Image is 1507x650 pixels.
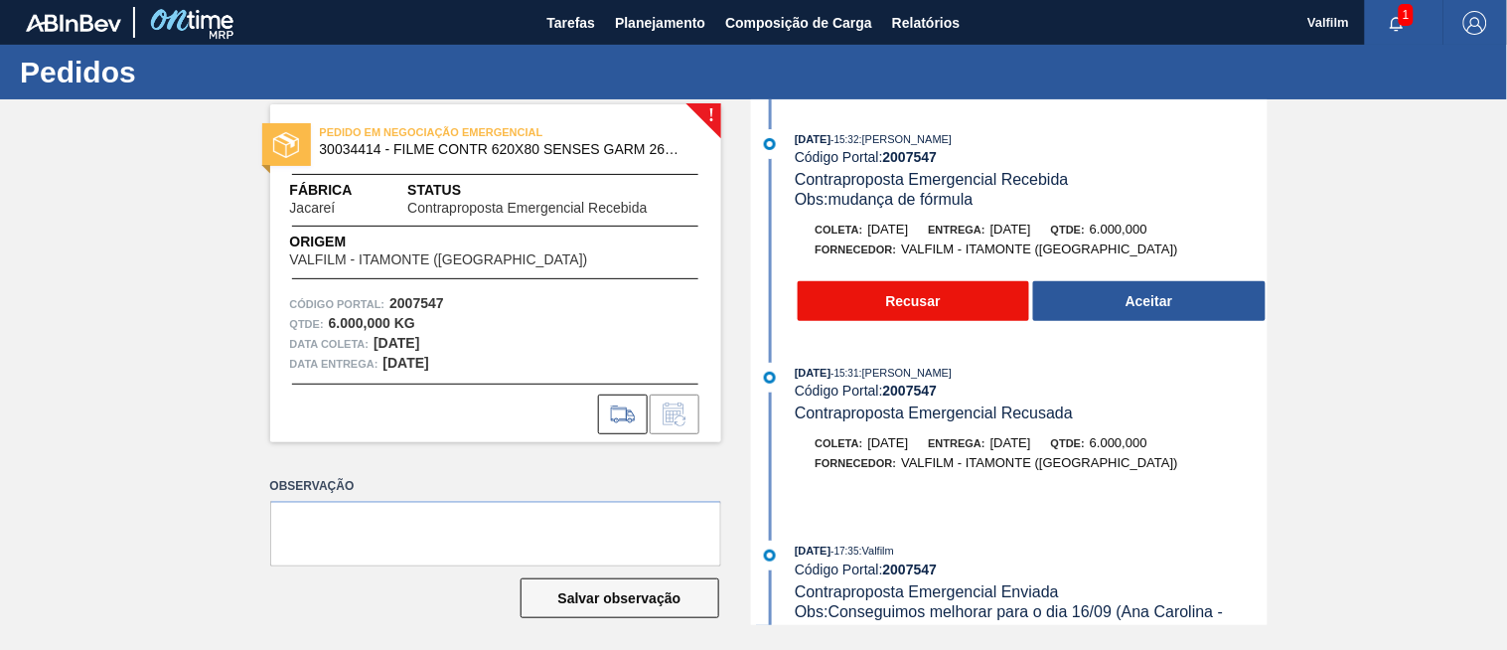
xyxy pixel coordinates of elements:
[290,314,324,334] span: Qtde :
[598,395,648,434] div: Ir para Composição de Carga
[1090,435,1147,450] span: 6.000,000
[290,232,645,252] span: Origem
[901,242,1178,256] span: VALFILM - ITAMONTE ([GEOGRAPHIC_DATA])
[290,294,385,314] span: Código Portal:
[407,201,647,216] span: Contraproposta Emergencial Recebida
[795,191,974,208] span: Obs: mudança de fórmula
[883,149,938,165] strong: 2007547
[795,405,1073,421] span: Contraproposta Emergencial Recusada
[859,133,953,145] span: : [PERSON_NAME]
[273,132,299,158] img: status
[795,171,1069,188] span: Contraproposta Emergencial Recebida
[290,354,378,374] span: Data entrega:
[764,138,776,150] img: atual
[929,224,985,236] span: Entrega:
[1399,4,1414,26] span: 1
[1090,222,1147,237] span: 6.000,000
[1033,281,1266,321] button: Aceitar
[795,583,1059,600] span: Contraproposta Emergencial Enviada
[795,149,1267,165] div: Código Portal:
[407,180,700,201] span: Status
[798,281,1030,321] button: Recusar
[795,603,1228,640] span: Obs: Conseguimos melhorar para o dia 16/09 (Ana Carolina - Comercial Itamonte)
[1051,437,1085,449] span: Qtde:
[290,180,398,201] span: Fábrica
[374,335,419,351] strong: [DATE]
[290,334,370,354] span: Data coleta:
[270,472,721,501] label: Observação
[290,252,588,267] span: VALFILM - ITAMONTE ([GEOGRAPHIC_DATA])
[859,367,953,379] span: : [PERSON_NAME]
[816,244,897,255] span: Fornecedor:
[764,550,776,562] img: atual
[892,11,960,35] span: Relatórios
[859,545,894,557] span: : Valfilm
[320,122,598,142] span: PEDIDO EM NEGOCIAÇÃO EMERGENCIAL
[546,11,595,35] span: Tarefas
[795,545,830,557] span: [DATE]
[929,437,985,449] span: Entrega:
[816,437,863,449] span: Coleta:
[868,222,909,237] span: [DATE]
[320,142,680,157] span: 30034414 - FILME CONTR 620X80 SENSES GARM 269ML
[795,383,1267,399] div: Código Portal:
[290,201,336,216] span: Jacareí
[831,546,859,557] span: - 17:35
[329,315,415,331] strong: 6.000,000 KG
[389,295,444,311] strong: 2007547
[725,11,872,35] span: Composição de Carga
[650,395,699,434] div: Informar alteração no pedido
[1365,9,1429,37] button: Notificações
[990,222,1031,237] span: [DATE]
[831,368,859,379] span: - 15:31
[615,11,705,35] span: Planejamento
[1463,11,1487,35] img: Logout
[20,61,373,83] h1: Pedidos
[521,578,719,618] button: Salvar observação
[383,355,429,371] strong: [DATE]
[795,562,1267,577] div: Código Portal:
[901,455,1178,470] span: VALFILM - ITAMONTE ([GEOGRAPHIC_DATA])
[816,457,897,469] span: Fornecedor:
[1051,224,1085,236] span: Qtde:
[883,383,938,399] strong: 2007547
[764,372,776,384] img: atual
[883,562,938,577] strong: 2007547
[990,435,1031,450] span: [DATE]
[868,435,909,450] span: [DATE]
[816,224,863,236] span: Coleta:
[795,133,830,145] span: [DATE]
[26,14,121,32] img: TNhmsLtSVTkK8tSr43FrP2fwEKptu5GPRR3wAAAABJRU5ErkJggg==
[831,134,859,145] span: - 15:32
[795,367,830,379] span: [DATE]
